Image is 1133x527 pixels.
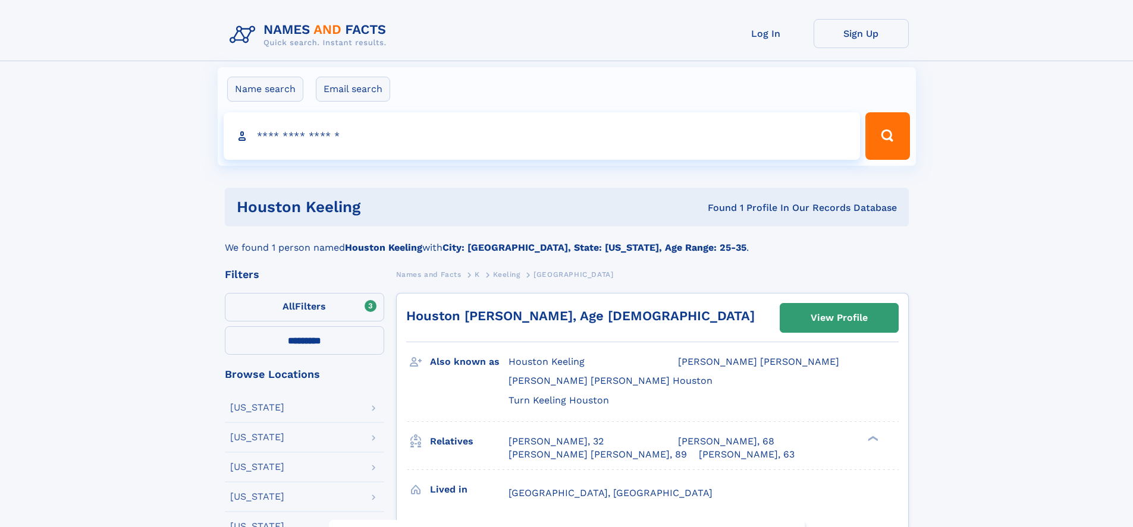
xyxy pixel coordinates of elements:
[493,267,520,282] a: Keeling
[237,200,534,214] h1: Houston Keeling
[230,462,284,472] div: [US_STATE]
[699,448,795,461] a: [PERSON_NAME], 63
[225,293,384,321] label: Filters
[534,201,897,214] div: Found 1 Profile In Our Records Database
[865,112,909,160] button: Search Button
[316,77,390,102] label: Email search
[230,403,284,412] div: [US_STATE]
[509,395,609,406] span: Turn Keeling Houston
[230,433,284,442] div: [US_STATE]
[430,431,509,452] h3: Relatives
[396,267,462,282] a: Names and Facts
[533,270,613,279] span: [GEOGRAPHIC_DATA]
[509,487,713,498] span: [GEOGRAPHIC_DATA], [GEOGRAPHIC_DATA]
[475,270,480,279] span: K
[780,304,898,332] a: View Profile
[475,267,480,282] a: K
[227,77,303,102] label: Name search
[442,242,746,253] b: City: [GEOGRAPHIC_DATA], State: [US_STATE], Age Range: 25-35
[493,270,520,279] span: Keeling
[345,242,422,253] b: Houston Keeling
[509,375,713,386] span: [PERSON_NAME] [PERSON_NAME] Houston
[865,434,879,442] div: ❯
[430,479,509,500] h3: Lived in
[509,356,585,367] span: Houston Keeling
[509,435,604,448] a: [PERSON_NAME], 32
[718,19,814,48] a: Log In
[230,492,284,501] div: [US_STATE]
[225,269,384,280] div: Filters
[814,19,909,48] a: Sign Up
[811,304,868,332] div: View Profile
[430,352,509,372] h3: Also known as
[509,448,687,461] a: [PERSON_NAME] [PERSON_NAME], 89
[283,301,295,312] span: All
[225,19,396,51] img: Logo Names and Facts
[225,226,909,255] div: We found 1 person named with .
[678,435,774,448] a: [PERSON_NAME], 68
[678,356,839,367] span: [PERSON_NAME] [PERSON_NAME]
[225,369,384,380] div: Browse Locations
[406,308,755,323] a: Houston [PERSON_NAME], Age [DEMOGRAPHIC_DATA]
[224,112,861,160] input: search input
